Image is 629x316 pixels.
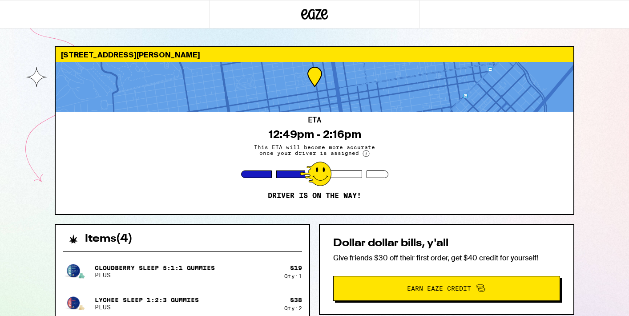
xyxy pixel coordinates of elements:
[95,304,199,311] p: PLUS
[95,264,215,271] p: Cloudberry SLEEP 5:1:1 Gummies
[284,305,302,311] div: Qty: 2
[407,285,471,292] span: Earn Eaze Credit
[85,234,133,244] h2: Items ( 4 )
[56,47,573,62] div: [STREET_ADDRESS][PERSON_NAME]
[290,296,302,304] div: $ 38
[308,117,321,124] h2: ETA
[268,191,361,200] p: Driver is on the way!
[284,273,302,279] div: Qty: 1
[572,289,620,312] iframe: Opens a widget where you can find more information
[268,128,361,141] div: 12:49pm - 2:16pm
[63,259,88,284] img: PLUS - Cloudberry SLEEP 5:1:1 Gummies
[95,296,199,304] p: Lychee SLEEP 1:2:3 Gummies
[290,264,302,271] div: $ 19
[333,276,560,301] button: Earn Eaze Credit
[333,253,560,263] p: Give friends $30 off their first order, get $40 credit for yourself!
[63,291,88,316] img: PLUS - Lychee SLEEP 1:2:3 Gummies
[333,238,560,249] h2: Dollar dollar bills, y'all
[248,144,381,157] span: This ETA will become more accurate once your driver is assigned
[95,271,215,279] p: PLUS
